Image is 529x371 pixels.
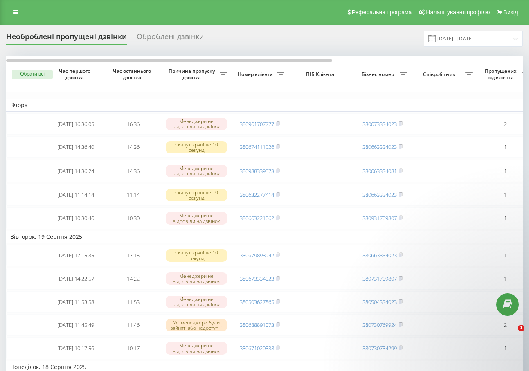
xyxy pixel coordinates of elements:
[47,207,104,229] td: [DATE] 10:30:46
[240,214,274,222] a: 380663221062
[166,319,227,331] div: Усі менеджери були зайняті або недоступні
[362,321,397,328] a: 380730769924
[166,342,227,354] div: Менеджери не відповіли на дзвінок
[12,70,53,79] button: Обрати всі
[362,275,397,282] a: 380731709807
[104,337,162,359] td: 10:17
[501,325,521,344] iframe: Intercom live chat
[235,71,277,78] span: Номер клієнта
[166,249,227,261] div: Скинуто раніше 10 секунд
[166,272,227,285] div: Менеджери не відповіли на дзвінок
[504,9,518,16] span: Вихід
[166,296,227,308] div: Менеджери не відповіли на дзвінок
[240,252,274,259] a: 380679898942
[240,191,274,198] a: 380632277414
[240,321,274,328] a: 380688891073
[362,298,397,306] a: 380504334023
[166,68,220,81] span: Причина пропуску дзвінка
[47,291,104,313] td: [DATE] 11:53:58
[362,344,397,352] a: 380730784299
[47,337,104,359] td: [DATE] 10:17:56
[358,71,400,78] span: Бізнес номер
[362,143,397,151] a: 380663334023
[104,314,162,336] td: 11:46
[362,214,397,222] a: 380931709807
[518,325,524,331] span: 1
[352,9,412,16] span: Реферальна програма
[362,120,397,128] a: 380673334023
[481,68,522,81] span: Пропущених від клієнта
[362,167,397,175] a: 380663334081
[362,191,397,198] a: 380663334023
[47,268,104,290] td: [DATE] 14:22:57
[104,113,162,135] td: 16:36
[240,298,274,306] a: 380503627865
[240,344,274,352] a: 380671020838
[166,141,227,153] div: Скинуто раніше 10 секунд
[240,275,274,282] a: 380673334023
[295,71,347,78] span: ПІБ Клієнта
[240,120,274,128] a: 380961707777
[104,184,162,206] td: 11:14
[362,252,397,259] a: 380663334023
[166,118,227,130] div: Менеджери не відповіли на дзвінок
[104,136,162,158] td: 14:36
[104,160,162,182] td: 14:36
[47,314,104,336] td: [DATE] 11:45:49
[47,136,104,158] td: [DATE] 14:36:40
[111,68,155,81] span: Час останнього дзвінка
[415,71,465,78] span: Співробітник
[104,245,162,266] td: 17:15
[104,268,162,290] td: 14:22
[104,207,162,229] td: 10:30
[6,32,127,45] div: Необроблені пропущені дзвінки
[166,189,227,201] div: Скинуто раніше 10 секунд
[240,167,274,175] a: 380988339573
[426,9,490,16] span: Налаштування профілю
[166,212,227,224] div: Менеджери не відповіли на дзвінок
[137,32,204,45] div: Оброблені дзвінки
[47,113,104,135] td: [DATE] 16:36:05
[47,184,104,206] td: [DATE] 11:14:14
[104,291,162,313] td: 11:53
[54,68,98,81] span: Час першого дзвінка
[166,165,227,177] div: Менеджери не відповіли на дзвінок
[240,143,274,151] a: 380674111526
[47,160,104,182] td: [DATE] 14:36:24
[47,245,104,266] td: [DATE] 17:15:35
